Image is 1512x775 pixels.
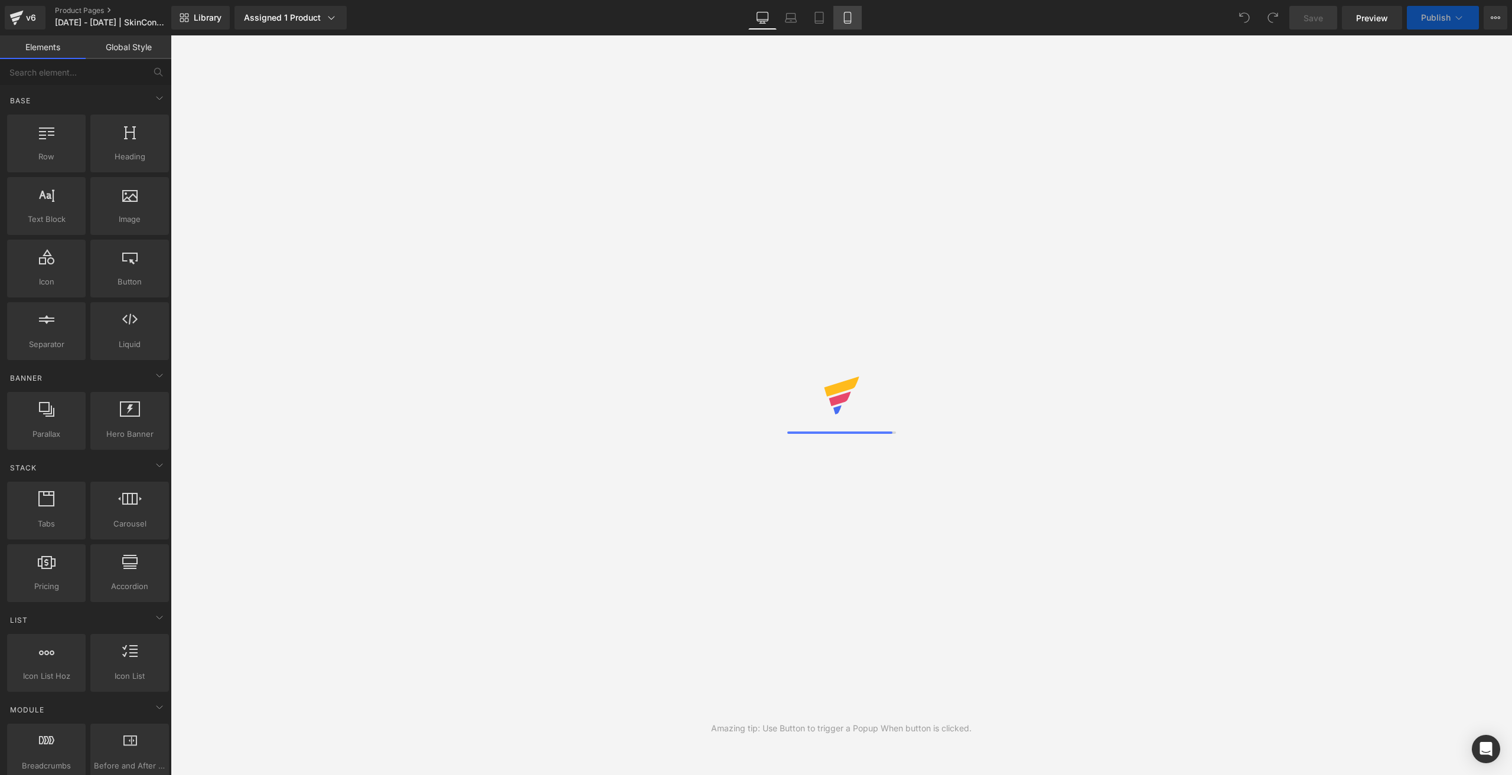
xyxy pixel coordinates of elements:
[94,760,165,772] span: Before and After Images
[1233,6,1256,30] button: Undo
[11,518,82,530] span: Tabs
[833,6,862,30] a: Mobile
[1342,6,1402,30] a: Preview
[467,38,476,48] span: keyboard_arrow_down
[86,35,171,59] a: Global Style
[94,276,165,288] span: Button
[805,6,833,30] a: Tablet
[748,6,777,30] a: Desktop
[1356,12,1388,24] span: Preview
[1472,735,1500,763] div: Open Intercom Messenger
[11,760,82,772] span: Breadcrumbs
[9,95,32,106] span: Base
[481,34,554,53] a: Lerne mehr
[94,151,165,163] span: Heading
[94,428,165,440] span: Hero Banner
[94,338,165,351] span: Liquid
[978,31,1002,55] a: Wagen
[11,580,82,593] span: Pricing
[983,36,997,50] span: local_mall
[9,704,45,715] span: Module
[1304,12,1323,24] span: Save
[55,18,168,27] span: [DATE] - [DATE] | SkinConditions | Scarcity
[94,518,165,530] span: Carousel
[11,213,82,225] span: Text Block
[5,6,45,30] a: v6
[1484,6,1507,30] button: More
[11,151,82,163] span: Row
[171,6,230,30] a: New Library
[1407,6,1479,30] button: Publish
[1421,13,1451,22] span: Publish
[24,10,38,25] div: v6
[777,6,805,30] a: Laptop
[55,6,191,15] a: Product Pages
[540,38,549,48] span: keyboard_arrow_down
[996,31,1001,38] span: 0
[9,614,29,626] span: List
[94,580,165,593] span: Accordion
[94,213,165,225] span: Image
[11,276,82,288] span: Icon
[194,12,221,23] span: Library
[11,428,82,440] span: Parallax
[94,670,165,682] span: Icon List
[11,338,82,351] span: Separator
[244,12,337,24] div: Assigned 1 Product
[9,372,44,384] span: Banner
[398,34,481,53] a: Alle Produkte
[9,462,38,473] span: Stack
[711,722,972,735] div: Amazing tip: Use Button to trigger a Popup When button is clicked.
[340,34,398,53] a: Startseite
[1261,6,1285,30] button: Redo
[11,670,82,682] span: Icon List Hoz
